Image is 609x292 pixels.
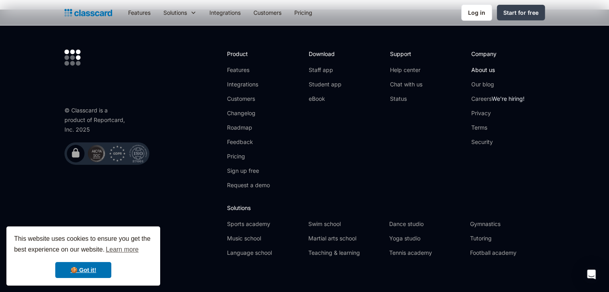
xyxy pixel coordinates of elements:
a: learn more about cookies [105,244,140,256]
h2: Solutions [227,204,545,212]
a: Dance studio [389,220,464,228]
div: Log in [468,8,485,17]
a: Features [227,66,270,74]
a: Pricing [288,4,319,22]
a: Logo [64,7,112,18]
a: Martial arts school [308,234,382,242]
span: We're hiring! [492,95,525,102]
a: Sign up free [227,167,270,175]
a: Status [390,95,422,103]
a: Tennis academy [389,249,464,257]
a: Request a demo [227,181,270,189]
a: Start for free [497,5,545,20]
a: CareersWe're hiring! [471,95,525,103]
a: Customers [227,95,270,103]
a: Staff app [308,66,341,74]
div: © Classcard is a product of Reportcard, Inc. 2025 [64,106,129,134]
a: dismiss cookie message [55,262,111,278]
h2: Company [471,50,525,58]
div: Start for free [503,8,539,17]
a: Log in [461,4,492,21]
a: Teaching & learning [308,249,382,257]
a: Language school [227,249,301,257]
h2: Download [308,50,341,58]
div: Solutions [163,8,187,17]
a: About us [471,66,525,74]
a: Roadmap [227,124,270,132]
a: Tutoring [470,234,545,242]
a: Football academy [470,249,545,257]
a: Integrations [227,80,270,88]
a: Sports academy [227,220,301,228]
a: Gymnastics [470,220,545,228]
a: Customers [247,4,288,22]
a: Feedback [227,138,270,146]
a: Student app [308,80,341,88]
div: cookieconsent [6,226,160,286]
h2: Product [227,50,270,58]
a: Pricing [227,152,270,160]
span: This website uses cookies to ensure you get the best experience on our website. [14,234,153,256]
a: Terms [471,124,525,132]
a: Our blog [471,80,525,88]
h2: Support [390,50,422,58]
a: Security [471,138,525,146]
a: Yoga studio [389,234,464,242]
a: eBook [308,95,341,103]
a: Music school [227,234,301,242]
a: Integrations [203,4,247,22]
a: Help center [390,66,422,74]
div: Open Intercom Messenger [582,265,601,284]
a: Changelog [227,109,270,117]
a: Features [122,4,157,22]
a: Chat with us [390,80,422,88]
a: Privacy [471,109,525,117]
a: Swim school [308,220,382,228]
div: Solutions [157,4,203,22]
